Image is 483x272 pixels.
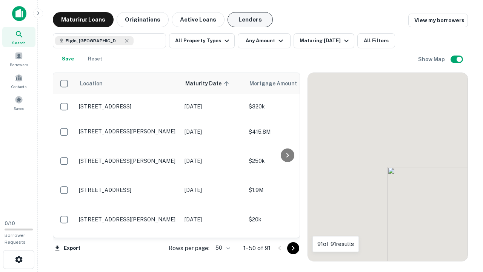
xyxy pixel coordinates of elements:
[185,215,241,224] p: [DATE]
[79,103,177,110] p: [STREET_ADDRESS]
[418,55,446,63] h6: Show Map
[249,157,324,165] p: $250k
[238,33,291,48] button: Any Amount
[10,62,28,68] span: Borrowers
[117,12,169,27] button: Originations
[181,73,245,94] th: Maturity Date
[287,242,299,254] button: Go to next page
[53,12,114,27] button: Maturing Loans
[185,157,241,165] p: [DATE]
[245,73,328,94] th: Mortgage Amount
[79,216,177,223] p: [STREET_ADDRESS][PERSON_NAME]
[308,73,468,261] div: 0 0
[249,102,324,111] p: $320k
[243,244,271,253] p: 1–50 of 91
[2,93,35,113] a: Saved
[66,37,122,44] span: Elgin, [GEOGRAPHIC_DATA], [GEOGRAPHIC_DATA]
[357,33,395,48] button: All Filters
[2,27,35,47] a: Search
[53,243,82,254] button: Export
[12,6,26,21] img: capitalize-icon.png
[249,186,324,194] p: $1.9M
[5,233,26,245] span: Borrower Requests
[249,79,307,88] span: Mortgage Amount
[445,212,483,248] iframe: Chat Widget
[212,243,231,253] div: 50
[11,83,26,90] span: Contacts
[169,244,209,253] p: Rows per page:
[79,187,177,193] p: [STREET_ADDRESS]
[185,186,241,194] p: [DATE]
[79,128,177,135] p: [STREET_ADDRESS][PERSON_NAME]
[228,12,273,27] button: Lenders
[294,33,354,48] button: Maturing [DATE]
[80,79,103,88] span: Location
[14,105,25,111] span: Saved
[5,221,15,226] span: 0 / 10
[185,128,241,136] p: [DATE]
[12,40,26,46] span: Search
[185,79,231,88] span: Maturity Date
[317,240,354,249] p: 91 of 91 results
[185,102,241,111] p: [DATE]
[169,33,235,48] button: All Property Types
[249,128,324,136] p: $415.8M
[79,158,177,164] p: [STREET_ADDRESS][PERSON_NAME]
[75,73,181,94] th: Location
[249,215,324,224] p: $20k
[2,49,35,69] a: Borrowers
[2,71,35,91] a: Contacts
[172,12,225,27] button: Active Loans
[408,14,468,27] a: View my borrowers
[300,36,351,45] div: Maturing [DATE]
[56,51,80,66] button: Save your search to get updates of matches that match your search criteria.
[83,51,107,66] button: Reset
